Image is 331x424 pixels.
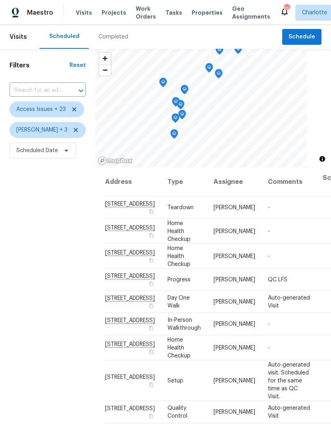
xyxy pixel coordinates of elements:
th: Assignee [207,168,262,197]
span: Teardown [167,205,194,210]
div: Map marker [181,85,189,97]
button: Copy Address [148,231,155,239]
span: Auto-generated Visit [268,405,310,419]
span: - [268,205,270,210]
th: Type [161,168,207,197]
span: - [268,228,270,234]
span: Properties [192,9,223,17]
canvas: Map [95,49,307,168]
div: Map marker [216,45,223,57]
button: Copy Address [148,256,155,264]
div: Map marker [159,78,167,90]
th: Comments [262,168,316,197]
span: Visits [10,28,27,46]
span: Visits [76,9,92,17]
button: Zoom in [99,53,111,64]
button: Copy Address [148,302,155,309]
button: Copy Address [148,348,155,355]
span: Quality Control [167,405,187,419]
span: Scheduled Date [16,147,58,155]
span: QC LFS [268,277,287,283]
th: Address [105,168,161,197]
span: Day One Walk [167,295,190,309]
span: [PERSON_NAME] [214,205,255,210]
span: Geo Assignments [232,5,270,21]
span: [PERSON_NAME] [214,277,255,283]
div: Map marker [171,113,179,126]
span: [PERSON_NAME] [214,228,255,234]
span: [PERSON_NAME] [214,409,255,415]
span: Home Health Checkup [167,245,191,267]
button: Toggle attribution [318,154,327,164]
span: Projects [102,9,126,17]
div: Completed [98,33,128,41]
div: Map marker [234,44,242,57]
div: Map marker [172,97,180,109]
span: Tasks [165,10,182,15]
span: Schedule [289,32,315,42]
a: Mapbox homepage [98,156,133,165]
span: [STREET_ADDRESS] [105,374,155,380]
button: Zoom out [99,64,111,76]
button: Copy Address [148,280,155,287]
span: - [268,321,270,327]
div: Map marker [177,100,185,112]
span: Work Orders [136,5,156,21]
button: Copy Address [148,208,155,215]
div: 85 [284,5,289,13]
div: Reset [69,61,86,69]
button: Copy Address [148,413,155,420]
button: Open [75,85,87,96]
span: Setup [167,378,183,383]
span: Auto-generated visit. Scheduled for the same time as QC Visit. [268,362,310,399]
div: Map marker [205,63,213,75]
span: [PERSON_NAME] [214,378,255,383]
span: [PERSON_NAME] [214,299,255,305]
div: Map marker [170,129,178,141]
span: Home Health Checkup [167,220,191,242]
span: In-Person Walkthrough [167,317,201,331]
span: Auto-generated Visit [268,295,310,309]
div: Scheduled [49,32,79,40]
span: - [268,345,270,350]
button: Schedule [282,29,321,45]
span: [PERSON_NAME] + 3 [16,126,67,134]
span: Progress [167,277,191,283]
span: [PERSON_NAME] [214,345,255,350]
span: Zoom out [99,65,111,76]
button: Copy Address [148,381,155,388]
span: [PERSON_NAME] [214,253,255,259]
span: Access Issues + 23 [16,105,66,113]
button: Copy Address [148,325,155,332]
input: Search for an address... [10,84,64,97]
div: Map marker [215,69,223,81]
span: Charlotte [302,9,327,17]
span: Home Health Checkup [167,337,191,358]
span: Toggle attribution [320,155,325,163]
span: [STREET_ADDRESS] [105,406,155,411]
h1: Filters [10,61,69,69]
div: Map marker [178,110,186,122]
span: Maestro [27,9,53,17]
span: - [268,253,270,259]
span: [PERSON_NAME] [214,321,255,327]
